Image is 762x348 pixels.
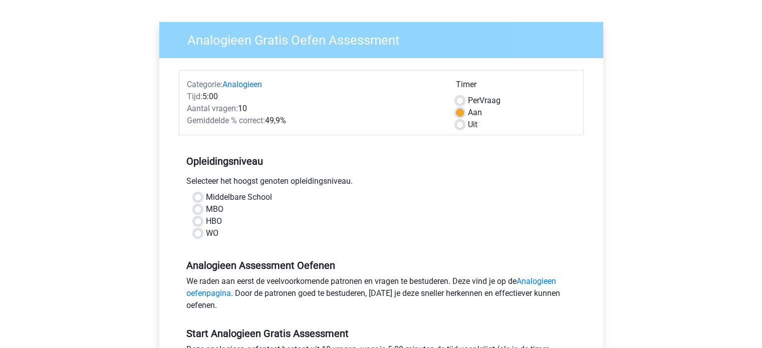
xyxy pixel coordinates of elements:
div: 5:00 [179,91,448,103]
h5: Analogieen Assessment Oefenen [186,259,576,271]
label: WO [206,227,218,239]
label: HBO [206,215,222,227]
span: Tijd: [187,92,202,101]
div: 49,9% [179,115,448,127]
h5: Start Analogieen Gratis Assessment [186,327,576,339]
label: Middelbare School [206,191,272,203]
label: MBO [206,203,223,215]
div: 10 [179,103,448,115]
h5: Opleidingsniveau [186,151,576,171]
label: Aan [468,107,482,119]
span: Aantal vragen: [187,104,238,113]
div: We raden aan eerst de veelvoorkomende patronen en vragen te bestuderen. Deze vind je op de . Door... [179,275,584,315]
label: Vraag [468,95,500,107]
h3: Analogieen Gratis Oefen Assessment [175,29,596,48]
label: Uit [468,119,477,131]
span: Categorie: [187,80,222,89]
div: Selecteer het hoogst genoten opleidingsniveau. [179,175,584,191]
span: Per [468,96,479,105]
a: Analogieen [222,80,262,89]
div: Timer [456,79,576,95]
span: Gemiddelde % correct: [187,116,265,125]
